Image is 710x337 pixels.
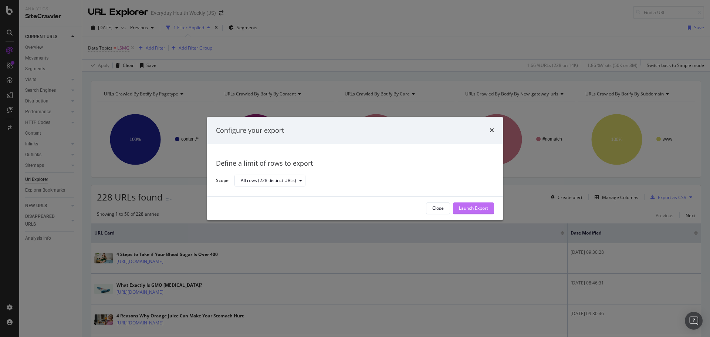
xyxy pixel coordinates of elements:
[207,117,503,220] div: modal
[234,175,305,187] button: All rows (228 distinct URLs)
[426,202,450,214] button: Close
[216,177,229,185] label: Scope
[216,159,494,169] div: Define a limit of rows to export
[685,312,703,330] div: Open Intercom Messenger
[459,205,488,212] div: Launch Export
[453,202,494,214] button: Launch Export
[490,126,494,135] div: times
[241,179,296,183] div: All rows (228 distinct URLs)
[432,205,444,212] div: Close
[216,126,284,135] div: Configure your export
